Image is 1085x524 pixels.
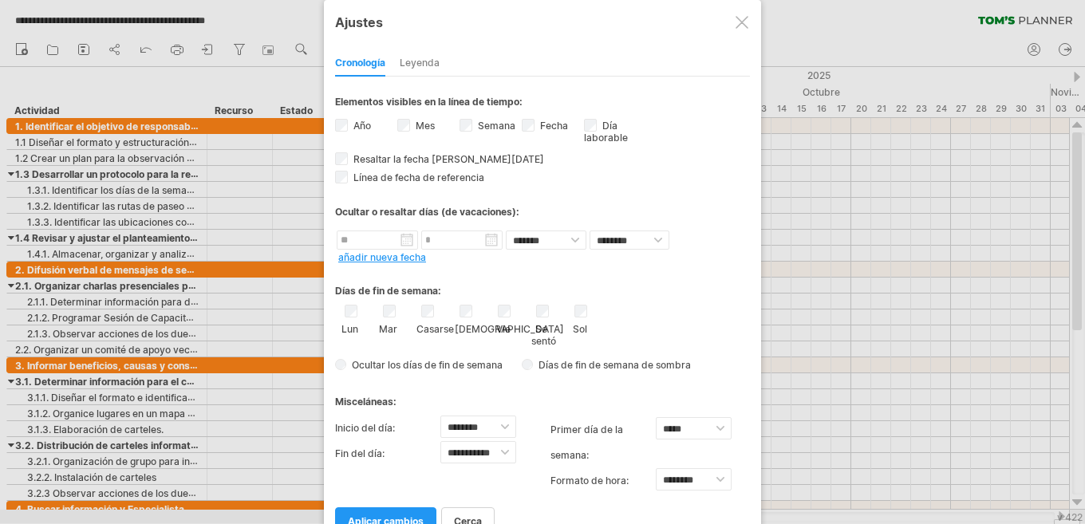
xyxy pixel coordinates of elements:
[335,206,519,218] font: Ocultar o resaltar días (de vacaciones):
[531,323,556,347] font: Se sentó
[478,120,515,132] font: Semana
[353,153,544,165] font: Resaltar la fecha [PERSON_NAME][DATE]
[352,359,503,371] font: Ocultar los días de fin de semana
[496,323,511,335] font: Vie
[335,14,383,30] font: Ajustes
[540,120,568,132] font: Fecha
[455,323,564,335] font: [DEMOGRAPHIC_DATA]
[335,285,441,297] font: Días de fin de semana:
[335,57,385,69] font: Cronología
[335,96,523,108] font: Elementos visibles en la línea de tiempo:
[550,424,623,461] font: primer día de la semana:
[341,323,358,335] font: Lun
[416,120,435,132] font: Mes
[335,447,385,459] font: Fin del día:
[550,475,629,487] font: Formato de hora:
[584,120,628,144] font: Día laborable
[353,171,484,183] font: Línea de fecha de referencia
[539,359,691,371] font: Días de fin de semana de sombra
[335,422,395,434] font: Inicio del día:
[573,323,587,335] font: Sol
[379,323,397,335] font: Mar
[338,251,426,263] a: añadir nueva fecha
[353,120,371,132] font: Año
[335,396,397,408] font: Misceláneas:
[416,323,454,335] font: Casarse
[400,57,440,69] font: Leyenda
